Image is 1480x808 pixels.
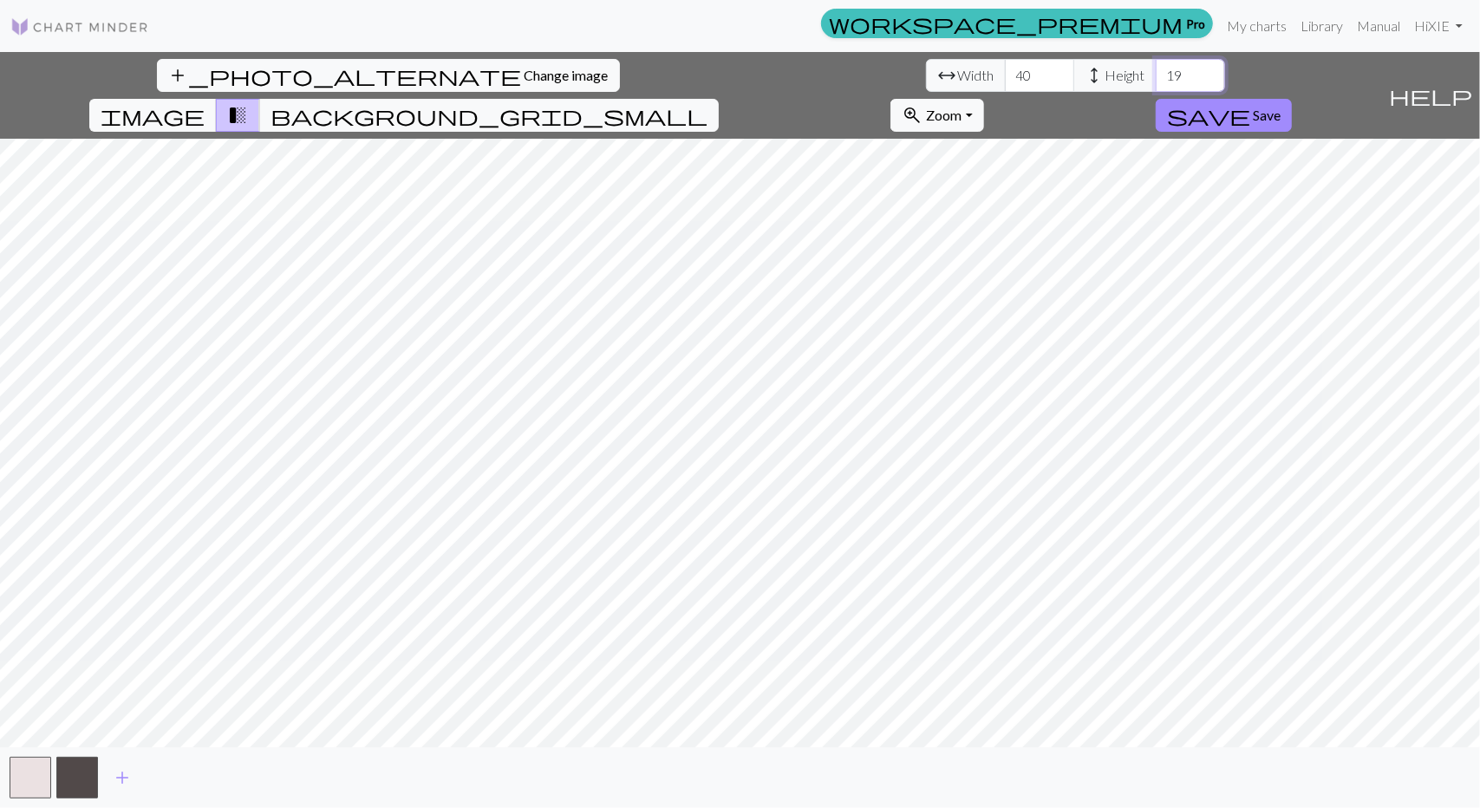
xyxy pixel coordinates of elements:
button: Add color [101,761,144,794]
span: Width [958,65,994,86]
span: workspace_premium [829,11,1183,36]
a: Manual [1350,9,1407,43]
button: Help [1381,52,1480,139]
a: Pro [821,9,1213,38]
a: Library [1294,9,1350,43]
button: Change image [157,59,620,92]
a: HiXIE [1407,9,1470,43]
span: Height [1105,65,1145,86]
button: Zoom [890,99,983,132]
span: transition_fade [227,103,248,127]
a: My charts [1220,9,1294,43]
span: arrow_range [937,63,958,88]
img: Logo [10,16,149,37]
span: help [1389,83,1472,108]
span: background_grid_small [271,103,707,127]
span: height [1085,63,1105,88]
span: add [112,766,133,790]
span: zoom_in [902,103,923,127]
span: save [1167,103,1250,127]
button: Save [1156,99,1292,132]
span: add_photo_alternate [168,63,522,88]
span: Change image [525,67,609,83]
span: Save [1253,107,1281,123]
span: image [101,103,205,127]
span: Zoom [926,107,962,123]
